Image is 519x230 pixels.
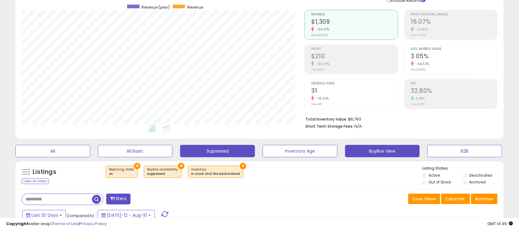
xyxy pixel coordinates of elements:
[263,145,337,157] button: Inventory Age
[311,53,397,61] h2: $210
[305,124,353,129] b: Short Term Storage Fees:
[441,194,470,204] button: Columns
[422,166,503,171] p: Listing States:
[134,163,140,169] button: ×
[411,102,425,106] small: Prev: 31.11%
[109,167,134,176] span: Repricing state :
[408,194,440,204] button: Save View
[414,62,430,66] small: -64.53%
[311,102,321,106] small: Prev: 38
[411,47,497,51] span: Avg. Buybox Share
[106,194,130,204] button: Filters
[411,87,497,96] h2: 32.80%
[411,13,497,16] span: Profit [PERSON_NAME]
[107,212,147,218] span: [DATE]-12 - Aug-10
[22,210,66,220] button: Last 30 Days
[427,145,502,157] button: B2B
[469,179,486,185] label: Archived
[187,5,203,10] span: Revenue
[445,196,465,202] span: Columns
[414,27,428,32] small: -9.00%
[6,221,29,227] strong: Copyright
[471,194,497,204] button: Actions
[411,18,497,27] h2: 16.07%
[6,221,107,227] div: seller snap | |
[147,172,178,176] div: suppressed
[305,115,493,122] li: $6,793
[240,163,246,169] button: ×
[314,27,330,32] small: -55.47%
[414,96,425,101] small: 5.43%
[191,167,240,176] span: Inventory :
[354,123,362,129] span: N/A
[469,173,492,178] label: Deactivated
[80,221,107,227] a: Privacy Policy
[178,163,184,169] button: ×
[22,178,49,184] div: Clear All Filters
[314,96,329,101] small: -18.42%
[411,53,497,61] h2: 3.05%
[411,33,426,37] small: Prev: 17.66%
[15,145,90,157] button: All
[311,87,397,96] h2: 31
[109,172,134,176] div: on
[411,68,425,72] small: Prev: 8.60%
[33,168,56,176] h5: Listings
[180,145,255,157] button: Supressed
[314,62,330,66] small: -59.47%
[411,82,497,85] span: ROI
[191,172,240,176] div: in stock and fba backordered
[98,210,155,220] button: [DATE]-12 - Aug-10
[67,213,95,219] span: Compared to:
[142,5,170,10] span: Revenue (prev)
[428,179,451,185] label: Out of Stock
[311,68,324,72] small: Prev: $519
[98,145,173,157] button: All Basic
[311,18,397,27] h2: $1,309
[305,117,347,122] b: Total Inventory Value:
[147,167,178,176] span: Buybox availability :
[311,82,397,85] span: Ordered Items
[311,47,397,51] span: Profit
[345,145,420,157] button: BuyBox View
[311,13,397,16] span: Revenue
[311,33,328,37] small: Prev: $2,939
[31,212,58,218] span: Last 30 Days
[487,221,513,227] span: 2025-09-10 14:45 GMT
[53,221,79,227] a: Terms of Use
[428,173,440,178] label: Active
